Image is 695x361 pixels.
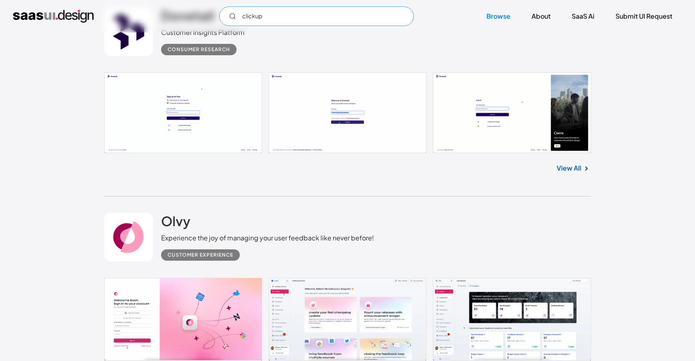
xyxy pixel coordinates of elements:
[219,6,414,26] input: Search UI designs you're looking for...
[606,7,682,25] a: Submit UI Request
[522,7,560,25] a: About
[219,6,414,26] form: Email Form
[161,28,245,37] div: Customer Insights Platform
[168,45,230,54] div: Consumer Research
[161,233,374,243] div: Experience the joy of managing your user feedback like never before!
[161,213,190,229] h2: Olvy
[562,7,604,25] a: SaaS Ai
[168,250,233,260] div: Customer Experience
[557,163,581,173] a: View All
[13,10,94,23] a: home
[477,7,520,25] a: Browse
[161,213,190,233] a: Olvy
